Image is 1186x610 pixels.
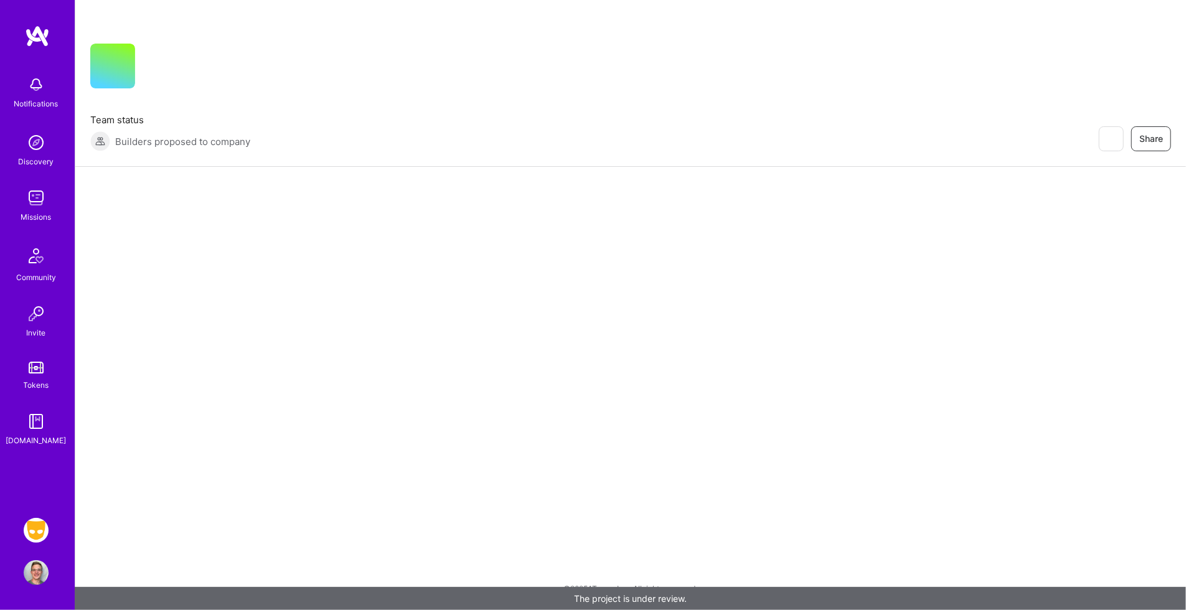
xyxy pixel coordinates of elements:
img: bell [24,72,49,97]
a: Grindr: Product & Marketing [21,518,52,543]
img: discovery [24,130,49,155]
img: User Avatar [24,560,49,585]
i: icon EyeClosed [1106,134,1116,144]
img: tokens [29,362,44,373]
div: Tokens [24,378,49,392]
i: icon CompanyGray [150,63,160,73]
span: Share [1139,133,1163,145]
img: Builders proposed to company [90,131,110,151]
img: teamwork [24,185,49,210]
div: The project is under review. [75,587,1186,610]
div: Discovery [19,155,54,168]
div: Notifications [14,97,59,110]
img: Grindr: Product & Marketing [24,518,49,543]
span: Team status [90,113,250,126]
img: Community [21,241,51,271]
div: [DOMAIN_NAME] [6,434,67,447]
div: Missions [21,210,52,223]
img: Invite [24,301,49,326]
a: User Avatar [21,560,52,585]
button: Share [1131,126,1171,151]
div: Community [16,271,56,284]
span: Builders proposed to company [115,135,250,148]
img: guide book [24,409,49,434]
img: logo [25,25,50,47]
div: Invite [27,326,46,339]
